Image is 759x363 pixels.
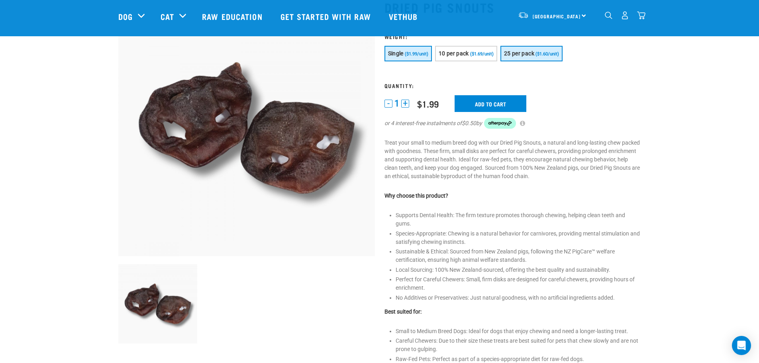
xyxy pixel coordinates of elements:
[396,247,641,264] li: Sustainable & Ethical: Sourced from New Zealand pigs, following the NZ PigCare™ welfare certifica...
[161,10,174,22] a: Cat
[381,0,428,32] a: Vethub
[401,100,409,108] button: +
[500,46,563,61] button: 25 per pack ($1.60/unit)
[621,11,629,20] img: user.png
[518,12,529,19] img: van-moving.png
[273,0,381,32] a: Get started with Raw
[118,264,198,343] img: IMG 9990
[384,100,392,108] button: -
[535,51,559,57] span: ($1.60/unit)
[384,82,641,88] h3: Quantity:
[533,15,581,18] span: [GEOGRAPHIC_DATA]
[384,308,422,315] strong: Best suited for:
[396,275,641,292] li: Perfect for Careful Chewers: Small, firm disks are designed for careful chewers, providing hours ...
[435,46,497,61] button: 10 per pack ($1.69/unit)
[396,211,641,228] li: Supports Dental Health: The firm texture promotes thorough chewing, helping clean teeth and gums.
[637,11,645,20] img: home-icon@2x.png
[605,12,612,19] img: home-icon-1@2x.png
[455,95,526,112] input: Add to cart
[396,337,641,353] li: Careful Chewers: Due to their size these treats are best suited for pets that chew slowly and are...
[504,50,534,57] span: 25 per pack
[384,192,448,199] strong: Why choose this product?
[194,0,272,32] a: Raw Education
[470,51,494,57] span: ($1.69/unit)
[384,33,641,39] h3: Weight:
[484,118,516,129] img: Afterpay
[384,139,641,181] p: Treat your small to medium breed dog with our Dried Pig Snouts, a natural and long-lasting chew p...
[384,118,641,129] div: or 4 interest-free instalments of by
[396,230,641,246] li: Species-Appropriate: Chewing is a natural behavior for carnivores, providing mental stimulation a...
[732,336,751,355] div: Open Intercom Messenger
[417,99,439,109] div: $1.99
[405,51,428,57] span: ($1.99/unit)
[396,266,641,274] li: Local Sourcing: 100% New Zealand-sourced, offering the best quality and sustainability.
[118,10,133,22] a: Dog
[388,50,404,57] span: Single
[396,294,641,302] li: No Additives or Preservatives: Just natural goodness, with no artificial ingredients added.
[394,99,399,108] span: 1
[462,119,476,128] span: $0.50
[384,46,432,61] button: Single ($1.99/unit)
[396,327,641,336] li: Small to Medium Breed Dogs: Ideal for dogs that enjoy chewing and need a longer-lasting treat.
[439,50,469,57] span: 10 per pack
